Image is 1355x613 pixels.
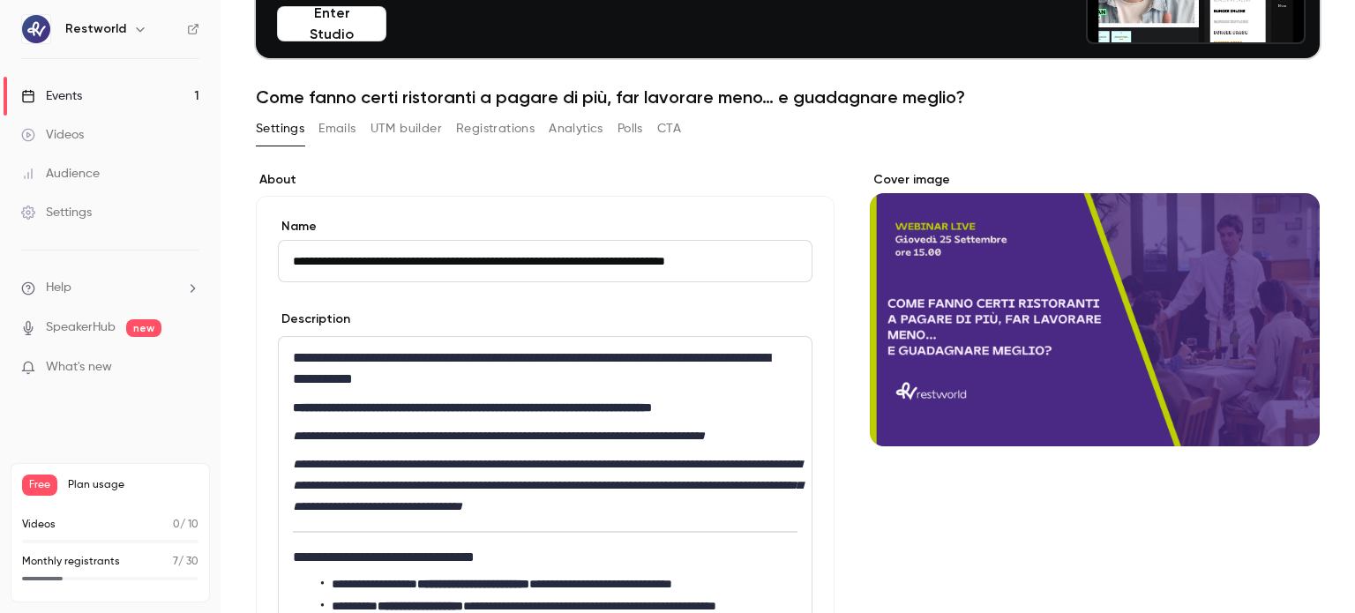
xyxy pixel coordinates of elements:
div: Events [21,87,82,105]
span: new [126,319,161,337]
span: Help [46,279,71,297]
section: Cover image [870,171,1320,446]
button: UTM builder [371,115,442,143]
div: Audience [21,165,100,183]
button: Emails [318,115,356,143]
span: 0 [173,520,180,530]
img: Restworld [22,15,50,43]
h1: Come fanno certi ristoranti a pagare di più, far lavorare meno… e guadagnare meglio? [256,86,1320,108]
p: / 10 [173,517,198,533]
p: Videos [22,517,56,533]
span: Free [22,475,57,496]
button: Settings [256,115,304,143]
p: Monthly registrants [22,554,120,570]
label: Cover image [870,171,1320,189]
li: help-dropdown-opener [21,279,199,297]
label: About [256,171,835,189]
iframe: Noticeable Trigger [178,360,199,376]
a: SpeakerHub [46,318,116,337]
span: 7 [173,557,178,567]
span: What's new [46,358,112,377]
button: CTA [657,115,681,143]
button: Polls [618,115,643,143]
button: Enter Studio [277,6,386,41]
p: / 30 [173,554,198,570]
h6: Restworld [65,20,126,38]
div: Settings [21,204,92,221]
button: Analytics [549,115,603,143]
label: Description [278,310,350,328]
div: Videos [21,126,84,144]
label: Name [278,218,812,235]
span: Plan usage [68,478,198,492]
button: Registrations [456,115,535,143]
